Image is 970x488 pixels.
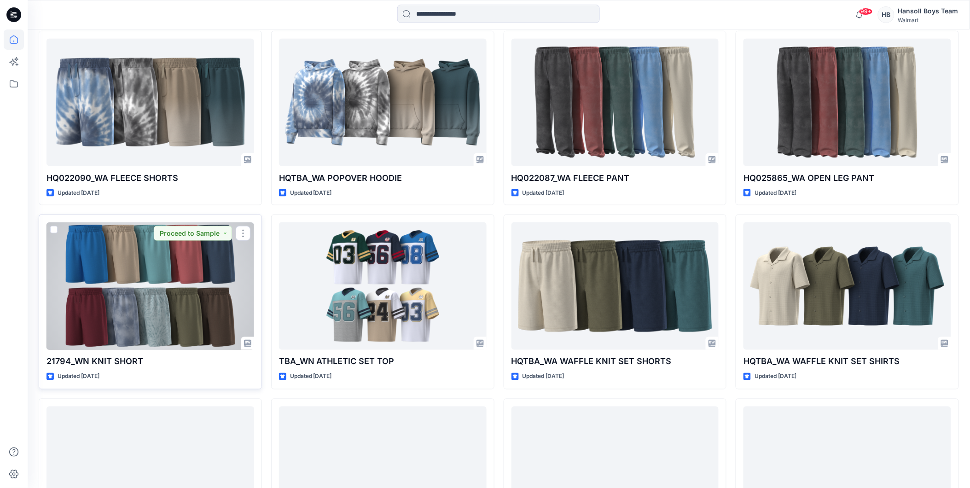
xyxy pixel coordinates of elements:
p: HQ022087_WA FLEECE PANT [511,172,719,185]
p: Updated [DATE] [755,372,796,382]
p: Updated [DATE] [523,188,564,198]
p: 21794_WN KNIT SHORT [46,355,254,368]
a: HQ022087_WA FLEECE PANT [511,39,719,166]
p: Updated [DATE] [290,188,332,198]
p: TBA_WN ATHLETIC SET TOP [279,355,487,368]
a: HQTBA_WA POPOVER HOODIE [279,39,487,166]
p: Updated [DATE] [755,188,796,198]
a: TBA_WN ATHLETIC SET TOP [279,222,487,350]
p: Updated [DATE] [290,372,332,382]
span: 99+ [859,8,873,15]
p: HQTBA_WA WAFFLE KNIT SET SHORTS [511,355,719,368]
p: HQTBA_WA POPOVER HOODIE [279,172,487,185]
p: Updated [DATE] [58,372,99,382]
p: HQ022090_WA FLEECE SHORTS [46,172,254,185]
a: HQTBA_WA WAFFLE KNIT SET SHIRTS [743,222,951,350]
p: HQTBA_WA WAFFLE KNIT SET SHIRTS [743,355,951,368]
p: Updated [DATE] [58,188,99,198]
p: HQ025865_WA OPEN LEG PANT [743,172,951,185]
div: HB [878,6,894,23]
div: Walmart [898,17,958,23]
div: Hansoll Boys Team [898,6,958,17]
p: Updated [DATE] [523,372,564,382]
a: HQTBA_WA WAFFLE KNIT SET SHORTS [511,222,719,350]
a: 21794_WN KNIT SHORT [46,222,254,350]
a: HQ022090_WA FLEECE SHORTS [46,39,254,166]
a: HQ025865_WA OPEN LEG PANT [743,39,951,166]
